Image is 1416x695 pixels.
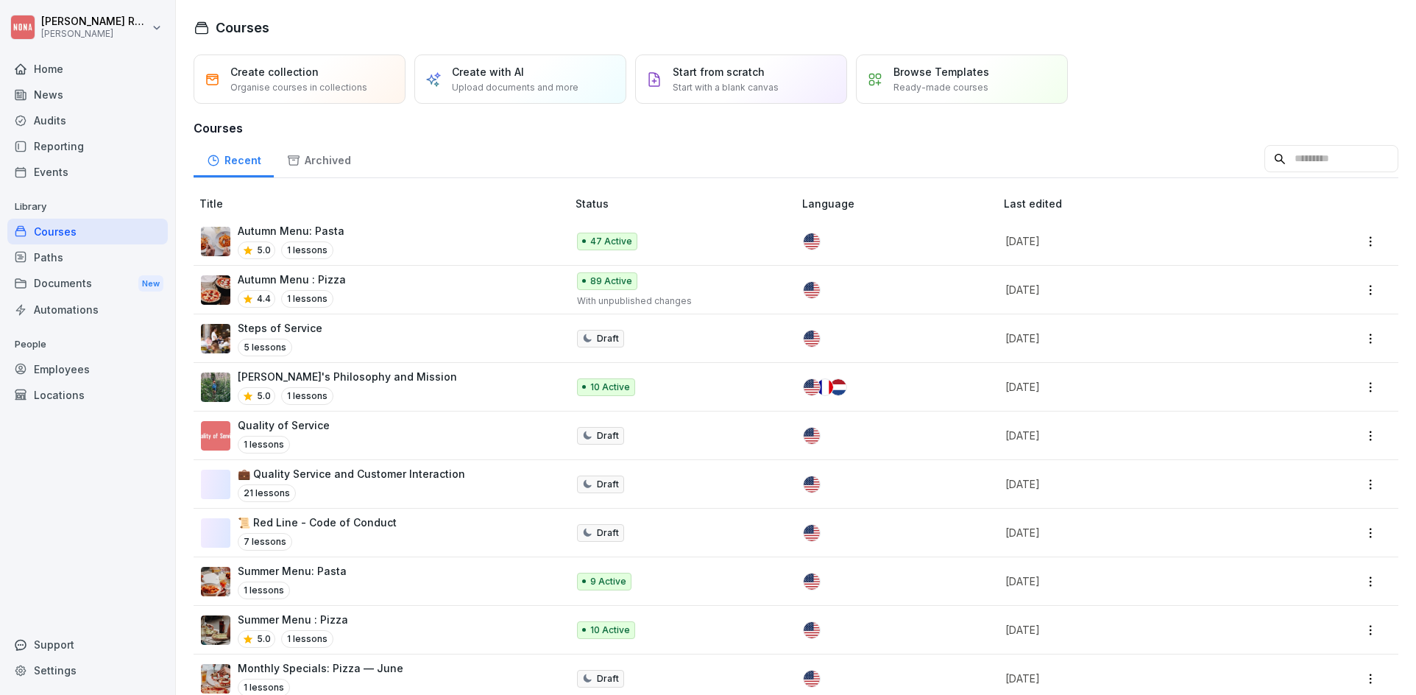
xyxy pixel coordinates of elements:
[238,563,347,579] p: Summer Menu: Pasta
[673,81,779,94] p: Start with a blank canvas
[830,379,846,395] img: nl.svg
[238,436,290,454] p: 1 lessons
[201,615,230,645] img: l2vh19n2q7kz6s3t5892pad2.png
[452,64,524,80] p: Create with AI
[7,219,168,244] a: Courses
[257,292,271,306] p: 4.4
[1005,282,1280,297] p: [DATE]
[257,244,271,257] p: 5.0
[201,664,230,694] img: ao57u8bxhtxwub0eow4jhlen.png
[597,672,619,685] p: Draft
[7,632,168,657] div: Support
[1005,331,1280,346] p: [DATE]
[201,275,230,305] img: gigntzqtjbmfaqrmkhd4k4h3.png
[194,119,1398,137] h3: Courses
[7,657,168,683] a: Settings
[804,671,820,687] img: us.svg
[201,421,230,451] img: ep21c2igrbh2xhwygamc4fgx.png
[41,15,149,28] p: [PERSON_NAME] Rondeux
[194,140,274,177] a: Recent
[7,159,168,185] a: Events
[7,133,168,159] a: Reporting
[7,270,168,297] div: Documents
[590,575,626,588] p: 9 Active
[7,56,168,82] a: Home
[597,526,619,540] p: Draft
[7,297,168,322] div: Automations
[804,476,820,493] img: us.svg
[238,612,348,627] p: Summer Menu : Pizza
[7,195,168,219] p: Library
[804,428,820,444] img: us.svg
[201,227,230,256] img: g03mw99o2jwb6tj6u9fgvrr5.png
[7,244,168,270] a: Paths
[1005,622,1280,638] p: [DATE]
[804,379,820,395] img: us.svg
[1004,196,1298,211] p: Last edited
[7,82,168,107] a: News
[238,515,397,530] p: 📜 Red Line - Code of Conduct
[817,379,833,395] img: fr.svg
[7,270,168,297] a: DocumentsNew
[804,282,820,298] img: us.svg
[597,478,619,491] p: Draft
[893,81,988,94] p: Ready-made courses
[201,324,230,353] img: vd9hf8v6tixg1rgmgu18qv0n.png
[7,356,168,382] div: Employees
[230,81,367,94] p: Organise courses in collections
[590,381,630,394] p: 10 Active
[41,29,149,39] p: [PERSON_NAME]
[893,64,989,80] p: Browse Templates
[590,624,630,637] p: 10 Active
[238,320,322,336] p: Steps of Service
[281,290,333,308] p: 1 lessons
[7,333,168,356] p: People
[590,235,632,248] p: 47 Active
[238,369,457,384] p: [PERSON_NAME]'s Philosophy and Mission
[804,574,820,590] img: us.svg
[590,275,632,288] p: 89 Active
[1005,574,1280,589] p: [DATE]
[238,660,403,676] p: Monthly Specials: Pizza — June
[804,525,820,541] img: us.svg
[138,275,163,292] div: New
[274,140,364,177] a: Archived
[238,466,465,481] p: 💼 Quality Service and Customer Interaction
[238,339,292,356] p: 5 lessons
[230,64,319,80] p: Create collection
[1005,671,1280,686] p: [DATE]
[201,373,230,402] img: cktznsg10ahe3ln2ptfp89y3.png
[597,332,619,345] p: Draft
[804,331,820,347] img: us.svg
[802,196,998,211] p: Language
[281,630,333,648] p: 1 lessons
[216,18,269,38] h1: Courses
[199,196,570,211] p: Title
[673,64,765,80] p: Start from scratch
[576,196,796,211] p: Status
[238,533,292,551] p: 7 lessons
[1005,428,1280,443] p: [DATE]
[238,417,330,433] p: Quality of Service
[577,294,779,308] p: With unpublished changes
[257,389,271,403] p: 5.0
[1005,476,1280,492] p: [DATE]
[7,382,168,408] a: Locations
[804,622,820,638] img: us.svg
[804,233,820,250] img: us.svg
[7,107,168,133] a: Audits
[1005,379,1280,395] p: [DATE]
[281,387,333,405] p: 1 lessons
[238,582,290,599] p: 1 lessons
